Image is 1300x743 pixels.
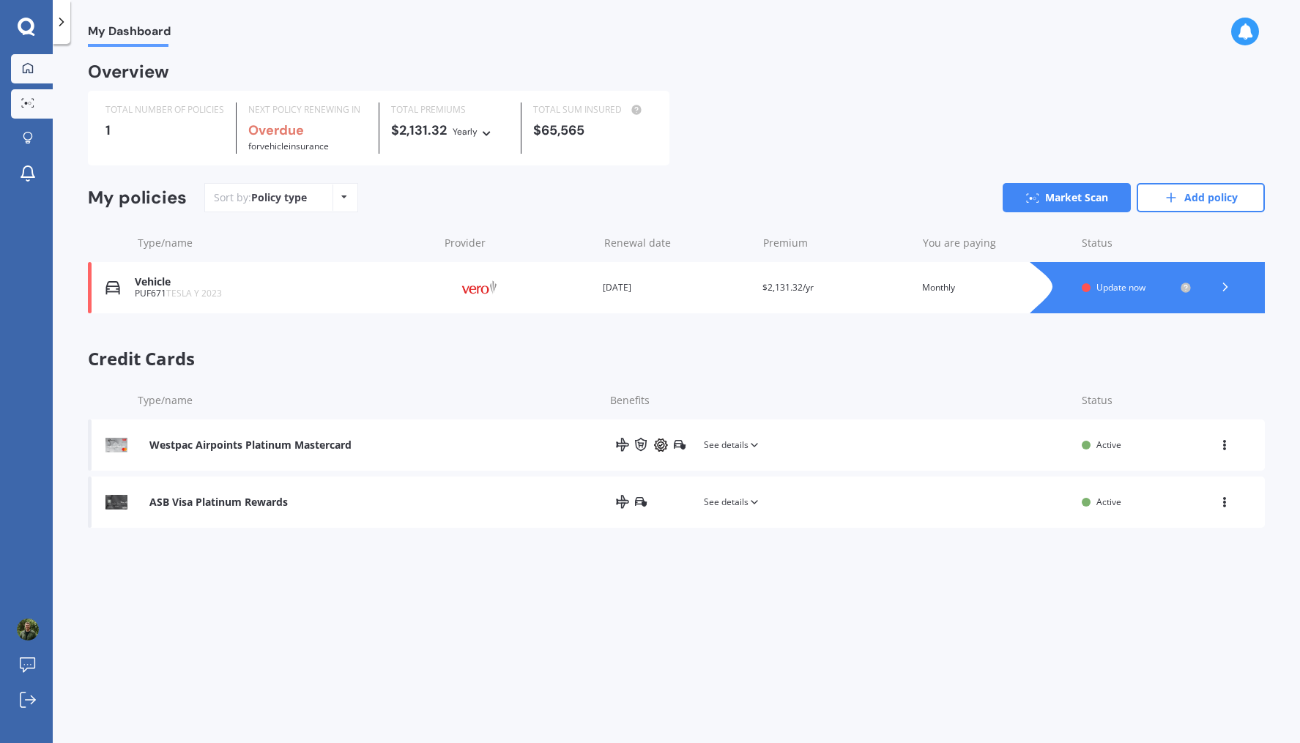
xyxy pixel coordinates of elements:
[762,281,814,294] span: $2,131.32/yr
[1082,393,1192,408] div: Status
[138,393,598,408] div: Type/name
[88,348,1265,370] span: Credit Cards
[533,102,652,117] div: TOTAL SUM INSURED
[105,102,224,117] div: TOTAL NUMBER OF POLICIES
[214,190,307,205] div: Sort by:
[704,438,760,452] span: See details
[604,236,752,250] div: Renewal date
[453,124,478,139] div: Yearly
[1096,496,1121,508] span: Active
[923,236,1071,250] div: You are paying
[603,280,751,295] div: [DATE]
[138,236,433,250] div: Type/name
[1096,438,1121,451] span: Active
[533,123,652,138] div: $65,565
[248,122,304,139] b: Overdue
[105,495,127,509] img: ASB Visa Platinum Rewards
[1096,281,1145,294] span: Update now
[105,123,224,138] div: 1
[88,64,169,79] div: Overview
[1082,236,1192,250] div: Status
[251,190,307,205] div: Policy type
[610,393,1071,408] div: Benefits
[248,102,367,117] div: NEXT POLICY RENEWING IN
[135,276,431,288] div: Vehicle
[391,102,510,117] div: TOTAL PREMIUMS
[105,438,127,452] img: Westpac Airpoints Platinum Mastercard
[88,24,171,44] span: My Dashboard
[391,123,510,139] div: $2,131.32
[442,274,516,302] img: Vero
[445,236,593,250] div: Provider
[1137,183,1265,212] a: Add policy
[135,288,431,299] div: PUF671
[17,619,39,641] img: AOh14GhkSv2Z1YXkDP2EOl7B5AhSY6DbzrR_Ti3Ytf5nFzQ=s96-c
[105,280,120,295] img: Vehicle
[166,287,222,299] span: TESLA Y 2023
[1003,183,1131,212] a: Market Scan
[704,495,760,509] span: See details
[922,280,1070,295] div: Monthly
[149,495,288,509] div: ASB Visa Platinum Rewards
[88,187,187,209] div: My policies
[149,438,352,452] div: Westpac Airpoints Platinum Mastercard
[248,140,329,152] span: for Vehicle insurance
[763,236,911,250] div: Premium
